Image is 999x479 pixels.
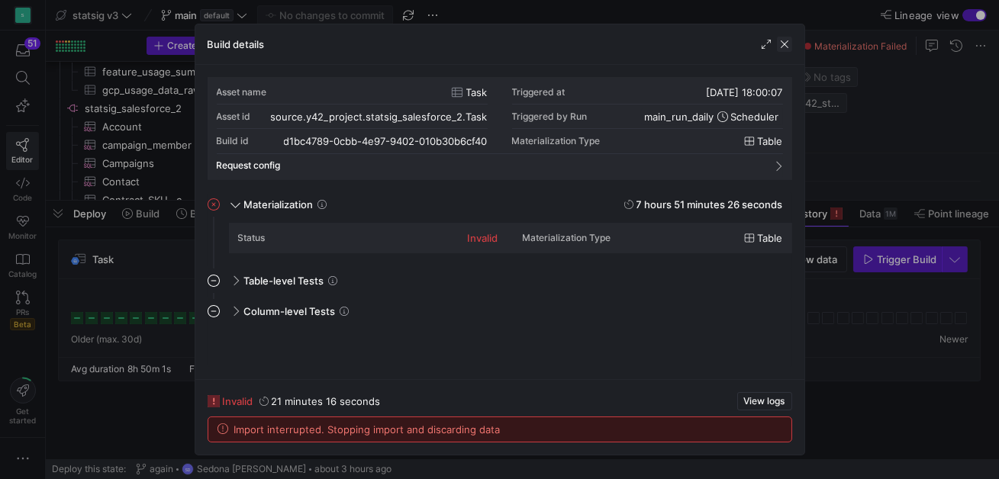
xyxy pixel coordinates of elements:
span: invalid [223,395,253,407]
div: Asset id [217,111,251,122]
h3: Build details [208,38,265,50]
span: Column-level Tests [244,305,336,317]
div: invalid [468,232,498,244]
mat-expansion-panel-header: Column-level Tests [208,299,792,323]
y42-duration: 7 hours 51 minutes 26 seconds [636,198,783,211]
span: main_run_daily [645,111,714,123]
span: Import interrupted. Stopping import and discarding data [234,423,501,436]
div: source.y42_project.statsig_salesforce_2.Task [271,111,488,123]
mat-expansion-panel-header: Table-level Tests [208,268,792,293]
div: Asset name [217,87,267,98]
button: main_run_dailyScheduler [641,108,783,125]
div: Triggered by Run [512,111,588,122]
span: Task [466,86,488,98]
span: Materialization Type [512,136,601,146]
mat-expansion-panel-header: Request config [217,154,783,177]
button: View logs [737,392,792,410]
span: table [758,135,783,147]
div: Materialization7 hours 51 minutes 26 seconds [208,223,792,268]
div: Build id [217,136,250,146]
span: [DATE] 18:00:07 [707,86,783,98]
mat-panel-title: Request config [217,160,765,171]
span: Table-level Tests [244,275,324,287]
div: Triggered at [512,87,566,98]
span: Scheduler [731,111,779,123]
div: d1bc4789-0cbb-4e97-9402-010b30b6cf40 [284,135,488,147]
span: Materialization [244,198,314,211]
span: table [758,232,783,244]
div: Materialization Type [523,233,611,243]
mat-expansion-panel-header: Materialization7 hours 51 minutes 26 seconds [208,192,792,217]
span: View logs [744,396,785,407]
div: Status [238,233,266,243]
y42-duration: 21 minutes 16 seconds [272,395,381,407]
